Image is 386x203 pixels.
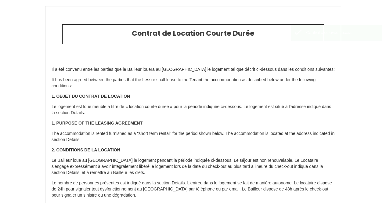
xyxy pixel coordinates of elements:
h2: Contrat de Location Courte Durée [67,29,319,38]
p: The accommodation is rented furnished as a "short term rental" for the period shown below. The ac... [52,131,335,143]
strong: 1. OBJET DU CONTRAT DE LOCATION [52,94,130,99]
p: Le logement est loué meublé à titre de « location courte durée » pour la période indiquée ci-dess... [52,104,335,116]
p: It has been agreed between the parties that the Lessor shall lease to the Tenant the accommodatio... [52,77,335,89]
strong: 2. CONDITIONS DE LA LOCATION [52,147,120,152]
div: Contrat créé avec succès! [306,30,376,36]
p: Le Bailleur loue au [GEOGRAPHIC_DATA] le logement pendant la période indiquée ci-dessous. Le séjo... [52,158,335,176]
p: Il a été convenu entre les parties que le Bailleur louera au [GEOGRAPHIC_DATA] le logement tel qu... [52,67,335,73]
strong: 1. PURPOSE OF THE LEASING AGREEMENT [52,121,142,125]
